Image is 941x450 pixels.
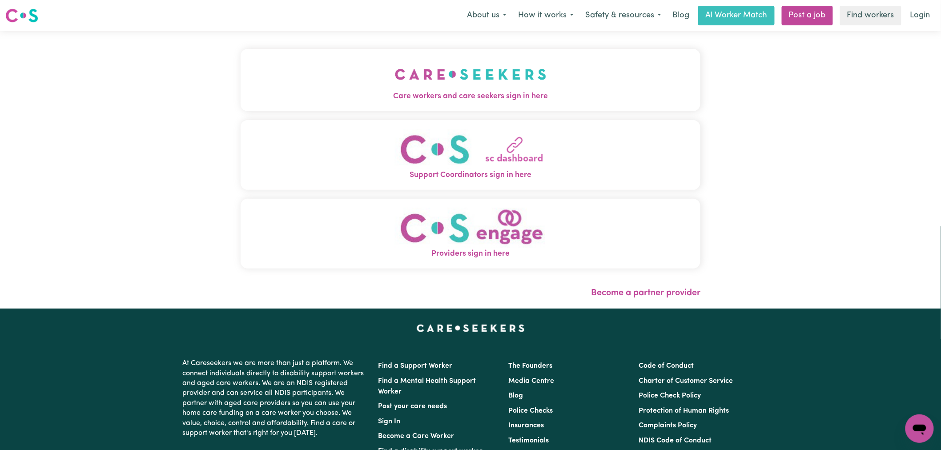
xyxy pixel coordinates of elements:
[512,6,579,25] button: How it works
[508,378,554,385] a: Media Centre
[905,6,936,25] a: Login
[508,437,549,444] a: Testimonials
[639,378,733,385] a: Charter of Customer Service
[378,418,400,425] a: Sign In
[241,199,700,269] button: Providers sign in here
[378,403,447,410] a: Post your care needs
[241,91,700,102] span: Care workers and care seekers sign in here
[508,407,553,414] a: Police Checks
[591,289,700,297] a: Become a partner provider
[378,433,454,440] a: Become a Care Worker
[378,378,476,395] a: Find a Mental Health Support Worker
[579,6,667,25] button: Safety & resources
[182,355,367,442] p: At Careseekers we are more than just a platform. We connect individuals directly to disability su...
[782,6,833,25] a: Post a job
[461,6,512,25] button: About us
[417,325,525,332] a: Careseekers home page
[508,392,523,399] a: Blog
[241,120,700,190] button: Support Coordinators sign in here
[241,248,700,260] span: Providers sign in here
[5,5,38,26] a: Careseekers logo
[639,362,694,370] a: Code of Conduct
[639,437,712,444] a: NDIS Code of Conduct
[508,362,552,370] a: The Founders
[378,362,452,370] a: Find a Support Worker
[905,414,934,443] iframe: Button to launch messaging window
[639,407,729,414] a: Protection of Human Rights
[5,8,38,24] img: Careseekers logo
[639,392,701,399] a: Police Check Policy
[241,169,700,181] span: Support Coordinators sign in here
[241,49,700,111] button: Care workers and care seekers sign in here
[840,6,901,25] a: Find workers
[698,6,775,25] a: AI Worker Match
[639,422,697,429] a: Complaints Policy
[508,422,544,429] a: Insurances
[667,6,695,25] a: Blog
